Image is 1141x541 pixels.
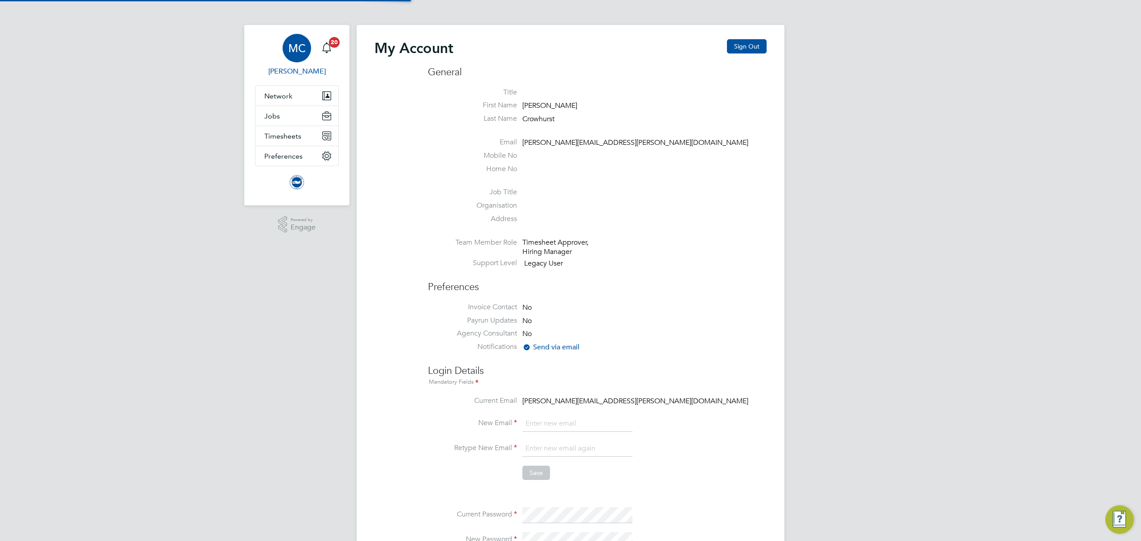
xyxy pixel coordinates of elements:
span: Legacy User [524,259,563,268]
label: Current Email [428,396,517,406]
span: [PERSON_NAME][EMAIL_ADDRESS][PERSON_NAME][DOMAIN_NAME] [522,138,748,147]
span: Jobs [264,112,280,120]
span: No [522,316,532,325]
span: [PERSON_NAME] [522,102,577,111]
img: brightonandhovealbion-logo-retina.png [290,175,304,189]
a: MC[PERSON_NAME] [255,34,339,77]
nav: Main navigation [244,25,349,205]
label: Support Level [428,258,517,268]
span: Crowhurst [522,115,554,123]
label: First Name [428,101,517,110]
div: Timesheet Approver, Hiring Manager [522,238,607,257]
button: Engage Resource Center [1105,505,1134,534]
label: Email [428,138,517,147]
span: MC [288,42,306,54]
span: No [522,303,532,312]
span: No [522,330,532,339]
label: Last Name [428,114,517,123]
label: Team Member Role [428,238,517,247]
span: [PERSON_NAME][EMAIL_ADDRESS][PERSON_NAME][DOMAIN_NAME] [522,397,748,406]
label: Retype New Email [428,443,517,453]
a: Go to home page [255,175,339,189]
div: Mandatory Fields [428,377,767,387]
label: Mobile No [428,151,517,160]
label: New Email [428,418,517,428]
button: Jobs [255,106,338,126]
h3: General [428,66,767,79]
label: Job Title [428,188,517,197]
button: Sign Out [727,39,767,53]
label: Payrun Updates [428,316,517,325]
label: Title [428,88,517,97]
label: Invoice Contact [428,303,517,312]
h2: My Account [374,39,453,57]
button: Save [522,466,550,480]
span: Send via email [522,343,579,352]
span: Timesheets [264,132,301,140]
span: Powered by [291,216,316,224]
label: Organisation [428,201,517,210]
span: Network [264,92,292,100]
label: Notifications [428,342,517,352]
a: Powered byEngage [278,216,316,233]
input: Enter new email [522,416,632,432]
label: Home No [428,164,517,174]
a: 20 [318,34,336,62]
button: Preferences [255,146,338,166]
span: Millie Crowhurst [255,66,339,77]
span: Engage [291,224,316,231]
label: Address [428,214,517,224]
h3: Preferences [428,272,767,294]
h3: Login Details [428,356,767,387]
span: Preferences [264,152,303,160]
button: Timesheets [255,126,338,146]
button: Network [255,86,338,106]
label: Current Password [428,510,517,519]
input: Enter new email again [522,441,632,457]
label: Agency Consultant [428,329,517,338]
span: 20 [329,37,340,48]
